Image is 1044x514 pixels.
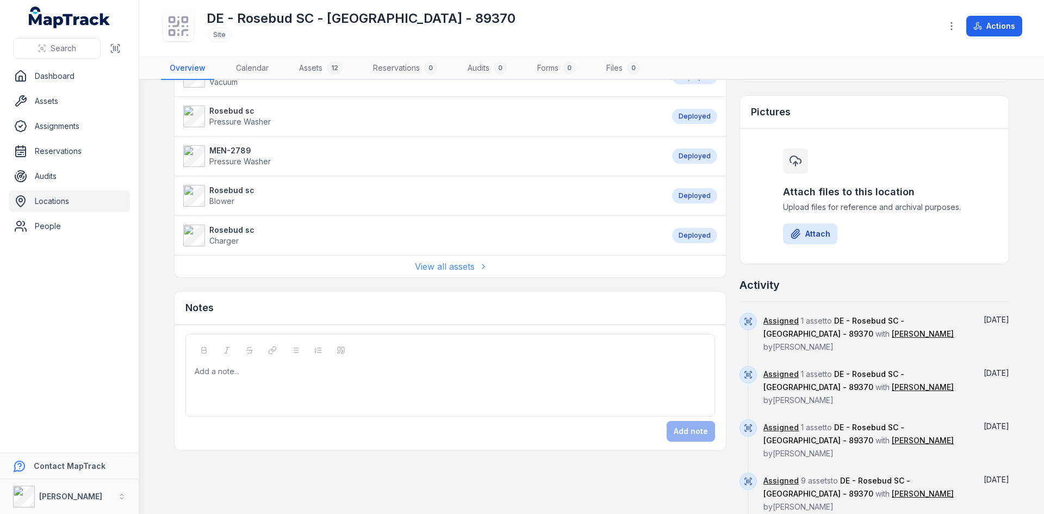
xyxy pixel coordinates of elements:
[763,423,954,458] span: 1 asset to with by [PERSON_NAME]
[763,316,904,338] span: DE - Rosebud SC - [GEOGRAPHIC_DATA] - 89370
[739,277,780,293] h2: Activity
[9,115,130,137] a: Assignments
[290,57,351,80] a: Assets12
[9,190,130,212] a: Locations
[984,315,1009,324] span: [DATE]
[51,43,76,54] span: Search
[207,27,232,42] div: Site
[39,492,102,501] strong: [PERSON_NAME]
[672,228,717,243] div: Deployed
[598,57,649,80] a: Files0
[763,369,799,380] a: Assigned
[984,368,1009,377] span: [DATE]
[183,185,661,207] a: Rosebud scBlower
[34,461,105,470] strong: Contact MapTrack
[415,260,486,273] a: View all assets
[209,185,254,196] strong: Rosebud sc
[966,16,1022,36] button: Actions
[984,475,1009,484] time: 8/14/2025, 3:24:20 PM
[984,422,1009,431] span: [DATE]
[185,300,214,315] h3: Notes
[209,77,238,86] span: Vacuum
[763,422,799,433] a: Assigned
[984,315,1009,324] time: 9/15/2025, 12:58:51 PM
[892,329,954,339] a: [PERSON_NAME]
[183,225,661,246] a: Rosebud scCharger
[672,109,717,124] div: Deployed
[209,106,271,116] strong: Rosebud sc
[672,188,717,203] div: Deployed
[763,369,904,392] span: DE - Rosebud SC - [GEOGRAPHIC_DATA] - 89370
[209,236,239,245] span: Charger
[209,117,271,126] span: Pressure Washer
[327,61,343,75] div: 12
[9,140,130,162] a: Reservations
[183,106,661,127] a: Rosebud scPressure Washer
[763,475,799,486] a: Assigned
[494,61,507,75] div: 0
[672,148,717,164] div: Deployed
[563,61,576,75] div: 0
[183,145,661,167] a: MEN-2789Pressure Washer
[207,10,515,27] h1: DE - Rosebud SC - [GEOGRAPHIC_DATA] - 89370
[984,475,1009,484] span: [DATE]
[209,145,271,156] strong: MEN-2789
[763,316,954,351] span: 1 asset to with by [PERSON_NAME]
[364,57,446,80] a: Reservations0
[9,215,130,237] a: People
[984,422,1009,431] time: 9/11/2025, 3:37:57 PM
[9,90,130,112] a: Assets
[783,184,966,200] h3: Attach files to this location
[763,476,954,511] span: 9 assets to with by [PERSON_NAME]
[29,7,110,28] a: MapTrack
[984,368,1009,377] time: 9/15/2025, 12:56:24 PM
[424,61,437,75] div: 0
[13,38,101,59] button: Search
[763,315,799,326] a: Assigned
[227,57,277,80] a: Calendar
[751,104,791,120] h3: Pictures
[892,435,954,446] a: [PERSON_NAME]
[9,65,130,87] a: Dashboard
[209,196,234,206] span: Blower
[783,224,837,244] button: Attach
[9,165,130,187] a: Audits
[209,225,254,236] strong: Rosebud sc
[209,157,271,166] span: Pressure Washer
[529,57,585,80] a: Forms0
[763,423,904,445] span: DE - Rosebud SC - [GEOGRAPHIC_DATA] - 89370
[892,382,954,393] a: [PERSON_NAME]
[892,488,954,499] a: [PERSON_NAME]
[627,61,640,75] div: 0
[459,57,515,80] a: Audits0
[763,369,954,405] span: 1 asset to with by [PERSON_NAME]
[161,57,214,80] a: Overview
[783,202,966,213] span: Upload files for reference and archival purposes.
